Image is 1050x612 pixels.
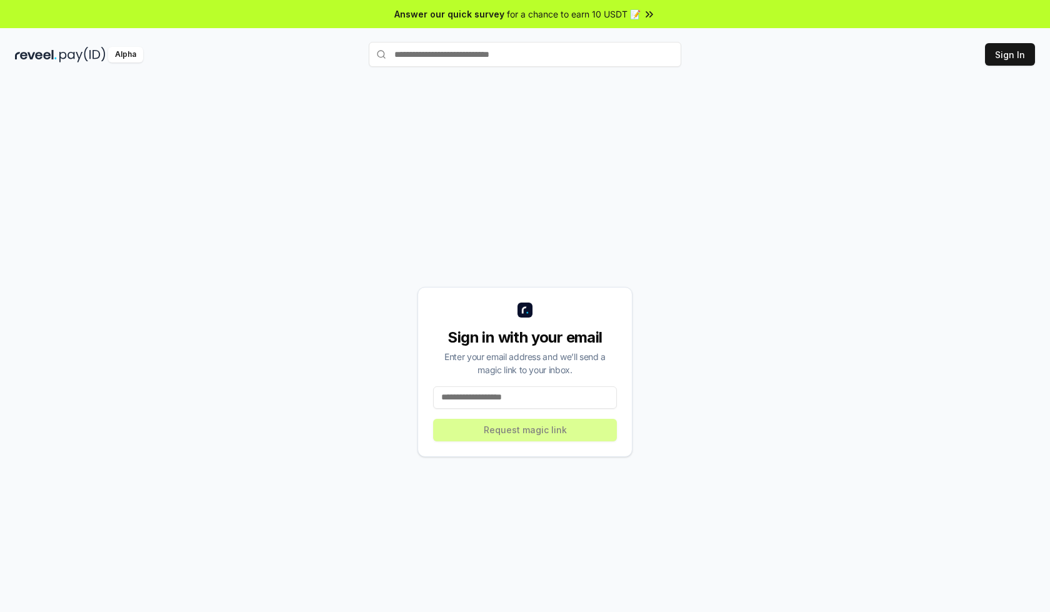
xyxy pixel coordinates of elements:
[985,43,1035,66] button: Sign In
[517,303,532,318] img: logo_small
[433,350,617,376] div: Enter your email address and we’ll send a magic link to your inbox.
[108,47,143,63] div: Alpha
[59,47,106,63] img: pay_id
[507,8,641,21] span: for a chance to earn 10 USDT 📝
[15,47,57,63] img: reveel_dark
[433,328,617,348] div: Sign in with your email
[394,8,504,21] span: Answer our quick survey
